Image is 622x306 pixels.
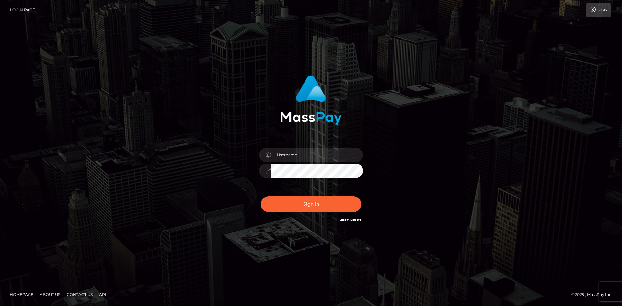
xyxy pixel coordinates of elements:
button: Sign in [261,196,361,212]
img: MassPay Login [280,75,342,125]
a: About Us [37,289,63,300]
a: API [97,289,109,300]
a: Homepage [7,289,36,300]
div: © 2025 , MassPay Inc. [571,291,617,298]
a: Login [586,3,611,17]
a: Login Page [10,3,35,17]
a: Need Help? [340,218,361,222]
a: Contact Us [64,289,95,300]
input: Username... [271,148,363,162]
